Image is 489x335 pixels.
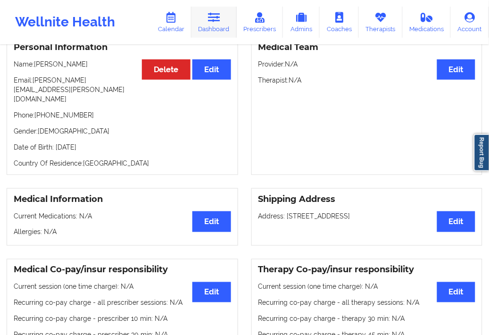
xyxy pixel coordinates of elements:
a: Report Bug [474,134,489,171]
h3: Medical Team [258,42,476,53]
p: Current session (one time charge): N/A [14,282,231,292]
p: Phone: [PHONE_NUMBER] [14,110,231,120]
p: Recurring co-pay charge - all therapy sessions : N/A [258,298,476,308]
h3: Therapy Co-pay/insur responsibility [258,265,476,276]
p: Allergies: N/A [14,227,231,237]
p: Country Of Residence: [GEOGRAPHIC_DATA] [14,159,231,168]
button: Delete [142,59,191,80]
a: Calendar [151,7,191,38]
p: Therapist: N/A [258,75,476,85]
p: Current Medications: N/A [14,211,231,221]
p: Gender: [DEMOGRAPHIC_DATA] [14,126,231,136]
button: Edit [192,282,231,302]
a: Coaches [320,7,359,38]
button: Edit [437,282,475,302]
p: Recurring co-pay charge - therapy 30 min : N/A [258,314,476,324]
p: Name: [PERSON_NAME] [14,59,231,69]
h3: Medical Co-pay/insur responsibility [14,265,231,276]
a: Medications [403,7,451,38]
p: Date of Birth: [DATE] [14,142,231,152]
h3: Personal Information [14,42,231,53]
h3: Shipping Address [258,194,476,205]
a: Therapists [359,7,403,38]
a: Admins [283,7,320,38]
p: Address: [STREET_ADDRESS] [258,211,476,221]
p: Provider: N/A [258,59,476,69]
p: Recurring co-pay charge - all prescriber sessions : N/A [14,298,231,308]
button: Edit [437,211,475,232]
p: Email: [PERSON_NAME][EMAIL_ADDRESS][PERSON_NAME][DOMAIN_NAME] [14,75,231,104]
p: Current session (one time charge): N/A [258,282,476,292]
button: Edit [192,211,231,232]
a: Dashboard [191,7,237,38]
button: Edit [437,59,475,80]
button: Edit [192,59,231,80]
p: Recurring co-pay charge - prescriber 10 min : N/A [14,314,231,324]
a: Prescribers [237,7,283,38]
h3: Medical Information [14,194,231,205]
a: Account [451,7,489,38]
